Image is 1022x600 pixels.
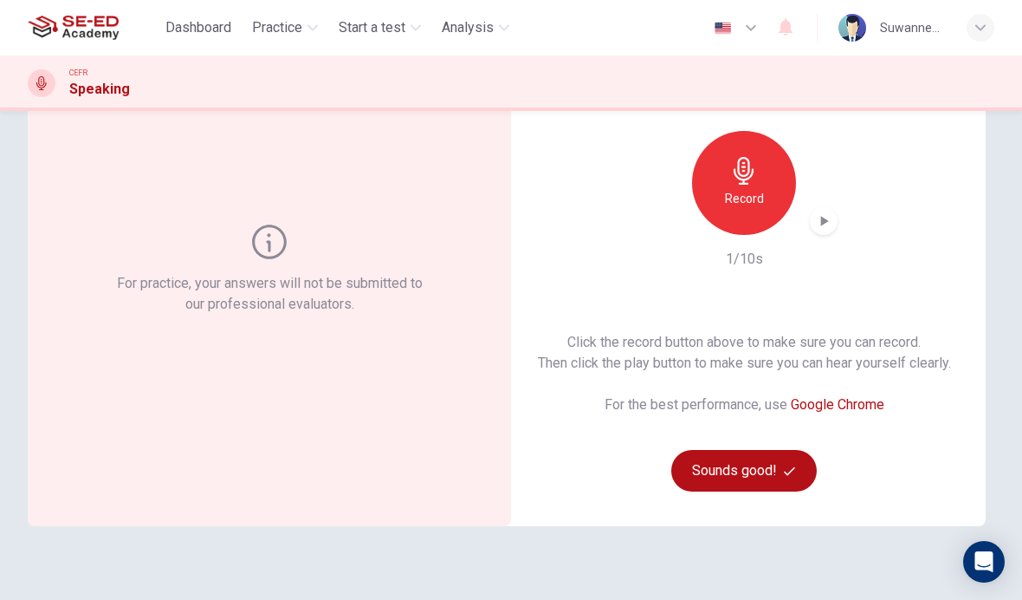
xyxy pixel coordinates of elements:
span: Practice [252,17,302,38]
h6: Record [725,188,764,209]
h6: 1/10s [726,249,763,270]
a: Google Chrome [791,396,884,413]
h6: Click the record button above to make sure you can record. Then click the play button to make sur... [538,332,951,374]
a: SE-ED Academy logo [28,10,158,45]
div: Suwannee Panalaicheewin [880,17,946,38]
button: Dashboard [158,12,238,43]
button: Analysis [435,12,516,43]
img: en [712,22,734,35]
h6: For the best performance, use [605,395,884,415]
span: CEFR [69,67,87,79]
span: Dashboard [165,17,231,38]
button: Sounds good! [671,450,817,492]
button: Record [692,131,796,235]
span: Analysis [442,17,494,38]
img: SE-ED Academy logo [28,10,119,45]
button: Start a test [332,12,428,43]
span: Start a test [339,17,405,38]
h6: For practice, your answers will not be submitted to our professional evaluators. [113,273,426,315]
button: Practice [245,12,325,43]
h1: Speaking [69,79,130,100]
div: Open Intercom Messenger [963,541,1005,583]
img: Profile picture [838,14,866,42]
